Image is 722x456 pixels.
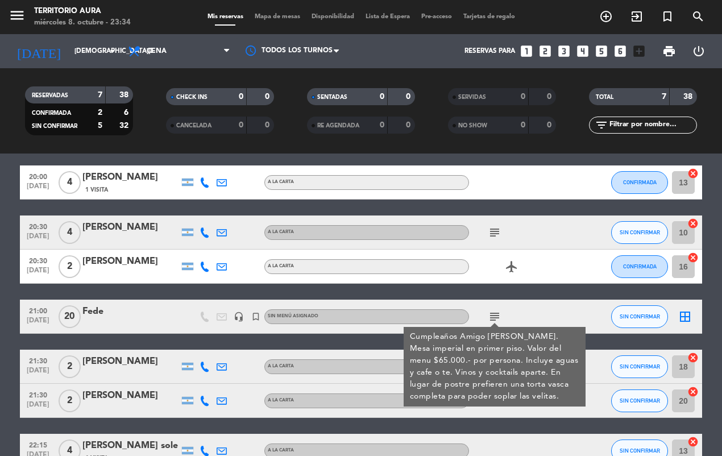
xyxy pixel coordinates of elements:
[176,94,208,100] span: CHECK INS
[632,44,646,59] i: add_box
[620,363,660,370] span: SIN CONFIRMAR
[265,121,272,129] strong: 0
[521,93,525,101] strong: 0
[82,220,179,235] div: [PERSON_NAME]
[249,14,306,20] span: Mapa de mesas
[24,183,52,196] span: [DATE]
[613,44,628,59] i: looks_6
[687,436,699,447] i: cancel
[32,93,68,98] span: RESERVADAS
[611,389,668,412] button: SIN CONFIRMAR
[234,312,244,322] i: headset_mic
[82,388,179,403] div: [PERSON_NAME]
[458,123,487,128] span: NO SHOW
[661,10,674,23] i: turned_in_not
[595,118,608,132] i: filter_list
[410,331,580,403] div: Cumpleaños Amigo [PERSON_NAME]. Mesa imperial en primer piso. Valor del menu $65.000.- por person...
[416,14,458,20] span: Pre-acceso
[24,219,52,233] span: 20:30
[360,14,416,20] span: Lista de Espera
[599,10,613,23] i: add_circle_outline
[620,397,660,404] span: SIN CONFIRMAR
[268,180,294,184] span: A LA CARTA
[268,264,294,268] span: A LA CARTA
[687,352,699,363] i: cancel
[24,169,52,183] span: 20:00
[547,121,554,129] strong: 0
[265,93,272,101] strong: 0
[458,14,521,20] span: Tarjetas de regalo
[611,305,668,328] button: SIN CONFIRMAR
[519,44,534,59] i: looks_one
[239,93,243,101] strong: 0
[505,260,518,273] i: airplanemode_active
[32,123,77,129] span: SIN CONFIRMAR
[24,367,52,380] span: [DATE]
[538,44,553,59] i: looks_two
[268,364,294,368] span: A LA CARTA
[85,185,108,194] span: 1 Visita
[691,10,705,23] i: search
[683,93,695,101] strong: 38
[59,355,81,378] span: 2
[488,310,501,324] i: subject
[24,354,52,367] span: 21:30
[176,123,211,128] span: CANCELADA
[59,255,81,278] span: 2
[59,171,81,194] span: 4
[239,121,243,129] strong: 0
[692,44,706,58] i: power_settings_new
[268,448,294,453] span: A LA CARTA
[380,93,384,101] strong: 0
[98,109,102,117] strong: 2
[557,44,571,59] i: looks_3
[9,7,26,24] i: menu
[464,47,515,55] span: Reservas para
[268,314,318,318] span: Sin menú asignado
[9,39,69,64] i: [DATE]
[684,34,713,68] div: LOG OUT
[59,221,81,244] span: 4
[406,93,413,101] strong: 0
[24,254,52,267] span: 20:30
[611,255,668,278] button: CONFIRMADA
[596,94,613,100] span: TOTAL
[306,14,360,20] span: Disponibilidad
[24,438,52,451] span: 22:15
[59,305,81,328] span: 20
[547,93,554,101] strong: 0
[98,122,102,130] strong: 5
[623,263,657,270] span: CONFIRMADA
[24,317,52,330] span: [DATE]
[458,94,486,100] span: SERVIDAS
[59,389,81,412] span: 2
[317,94,347,100] span: SENTADAS
[24,304,52,317] span: 21:00
[317,123,359,128] span: RE AGENDADA
[620,447,660,454] span: SIN CONFIRMAR
[9,7,26,28] button: menu
[251,312,261,322] i: turned_in_not
[82,304,179,319] div: Fede
[611,171,668,194] button: CONFIRMADA
[611,355,668,378] button: SIN CONFIRMAR
[687,218,699,229] i: cancel
[623,179,657,185] span: CONFIRMADA
[24,388,52,401] span: 21:30
[380,121,384,129] strong: 0
[521,121,525,129] strong: 0
[630,10,644,23] i: exit_to_app
[32,110,71,116] span: CONFIRMADA
[34,17,131,28] div: miércoles 8. octubre - 23:34
[406,121,413,129] strong: 0
[147,47,167,55] span: Cena
[687,252,699,263] i: cancel
[594,44,609,59] i: looks_5
[82,170,179,185] div: [PERSON_NAME]
[687,168,699,179] i: cancel
[98,91,102,99] strong: 7
[106,44,119,58] i: arrow_drop_down
[268,230,294,234] span: A LA CARTA
[575,44,590,59] i: looks_4
[34,6,131,17] div: TERRITORIO AURA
